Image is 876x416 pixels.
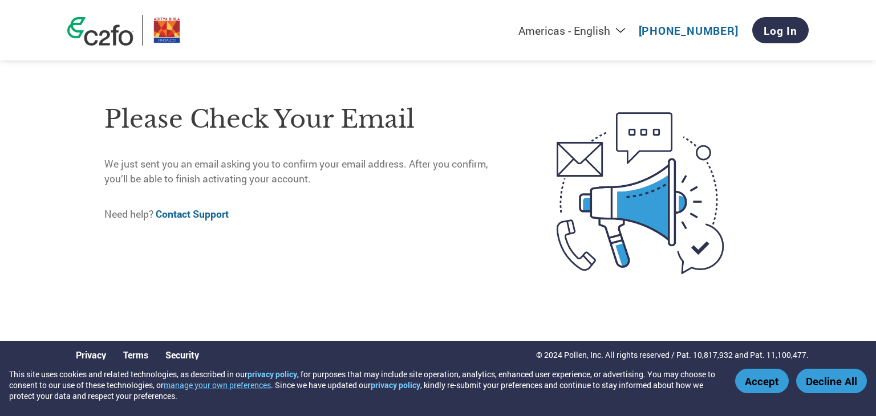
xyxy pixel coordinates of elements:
[735,369,789,393] button: Accept
[151,15,182,46] img: Hindalco
[164,380,271,390] button: manage your own preferences
[639,23,739,38] a: [PHONE_NUMBER]
[104,101,509,138] h1: Please check your email
[371,380,420,390] a: privacy policy
[76,349,106,361] a: Privacy
[156,207,229,221] a: Contact Support
[104,157,509,187] p: We just sent you an email asking you to confirm your email address. After you confirm, you’ll be ...
[165,349,199,361] a: Security
[9,369,719,401] div: This site uses cookies and related technologies, as described in our , for purposes that may incl...
[509,92,772,295] img: open-email
[796,369,867,393] button: Decline All
[248,369,297,380] a: privacy policy
[536,349,809,361] p: © 2024 Pollen, Inc. All rights reserved / Pat. 10,817,932 and Pat. 11,100,477.
[752,17,809,43] a: Log In
[67,17,133,46] img: c2fo logo
[123,349,148,361] a: Terms
[104,207,509,222] p: Need help?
